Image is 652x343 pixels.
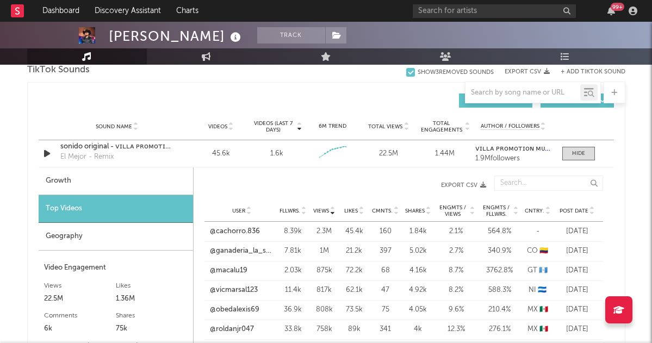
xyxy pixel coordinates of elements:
[280,208,300,214] span: Fllwrs.
[557,246,598,257] div: [DATE]
[524,304,551,315] div: MX
[405,265,432,276] div: 4.16k
[307,122,358,130] div: 6M Trend
[405,304,432,315] div: 4.05k
[405,226,432,237] div: 1.84k
[494,176,603,191] input: Search...
[437,204,469,217] span: Engmts / Views
[116,292,188,305] div: 1.36M
[524,226,551,237] div: -
[342,226,367,237] div: 45.4k
[312,246,337,257] div: 1M
[280,324,307,335] div: 33.8k
[116,309,188,322] div: Shares
[418,69,494,76] div: Show 3 Removed Sounds
[557,285,598,296] div: [DATE]
[372,324,399,335] div: 341
[280,226,307,237] div: 8.39k
[481,246,519,257] div: 340.9 %
[607,7,615,15] button: 99+
[312,304,337,315] div: 808k
[363,148,414,159] div: 22.5M
[481,304,519,315] div: 210.4 %
[372,226,399,237] div: 160
[475,145,551,153] a: ᴠɪʟʟᴀ ᴘʀᴏᴍᴏᴛɪᴏɴ ᴍᴜsɪᴄ
[405,208,425,214] span: Shares
[437,324,475,335] div: 12.3 %
[481,285,519,296] div: 588.3 %
[342,304,367,315] div: 73.5k
[116,279,188,292] div: Likes
[280,265,307,276] div: 2.03k
[557,304,598,315] div: [DATE]
[280,285,307,296] div: 11.4k
[437,285,475,296] div: 8.2 %
[44,309,116,322] div: Comments
[39,167,193,195] div: Growth
[437,246,475,257] div: 2.7 %
[210,304,259,315] a: @obedalexis69
[368,123,402,130] span: Total Views
[312,285,337,296] div: 817k
[475,145,555,152] strong: ᴠɪʟʟᴀ ᴘʀᴏᴍᴏᴛɪᴏɴ ᴍᴜsɪᴄ
[465,89,580,97] input: Search by song name or URL
[372,246,399,257] div: 397
[270,148,283,159] div: 1.6k
[215,182,486,189] button: Export CSV
[405,285,432,296] div: 4.92k
[44,261,188,275] div: Video Engagement
[280,304,307,315] div: 36.9k
[44,292,116,305] div: 22.5M
[437,304,475,315] div: 9.6 %
[27,64,90,77] span: TikTok Sounds
[561,69,625,75] button: + Add TikTok Sound
[196,148,246,159] div: 45.6k
[539,247,548,254] span: 🇨🇴
[280,246,307,257] div: 7.81k
[312,324,337,335] div: 758k
[60,141,174,152] a: sonido original - ᴠɪʟʟᴀ ᴘʀᴏᴍᴏᴛɪᴏɴ ᴍᴜsɪᴄ
[538,286,547,294] span: 🇳🇮
[116,322,188,335] div: 75k
[525,208,544,214] span: Cntry.
[481,123,539,130] span: Author / Followers
[44,322,116,335] div: 6k
[419,120,463,133] span: Total Engagements
[342,265,367,276] div: 72.2k
[39,223,193,251] div: Geography
[312,265,337,276] div: 875k
[344,208,358,214] span: Likes
[481,204,512,217] span: Engmts / Fllwrs.
[372,265,399,276] div: 68
[251,120,295,133] span: Videos (last 7 days)
[437,265,475,276] div: 8.7 %
[210,265,247,276] a: @macalu19
[481,265,519,276] div: 3762.8 %
[524,324,551,335] div: MX
[372,285,399,296] div: 47
[210,285,258,296] a: @vicmarsal123
[313,208,329,214] span: Views
[405,324,432,335] div: 4k
[481,226,519,237] div: 564.8 %
[342,246,367,257] div: 21.2k
[505,68,550,75] button: Export CSV
[557,226,598,237] div: [DATE]
[560,208,588,214] span: Post Date
[232,208,245,214] span: User
[372,304,399,315] div: 75
[557,265,598,276] div: [DATE]
[557,324,598,335] div: [DATE]
[539,306,548,313] span: 🇲🇽
[342,285,367,296] div: 62.1k
[413,4,576,18] input: Search for artists
[475,155,551,163] div: 1.9M followers
[60,152,114,163] div: El Mejor - Remix
[419,148,470,159] div: 1.44M
[210,246,274,257] a: @ganaderia_la_sofia
[372,208,393,214] span: Cmnts.
[405,246,432,257] div: 5.02k
[109,27,244,45] div: [PERSON_NAME]
[437,226,475,237] div: 2.1 %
